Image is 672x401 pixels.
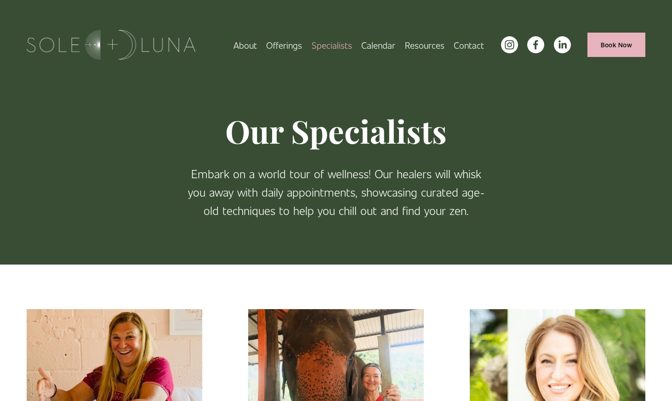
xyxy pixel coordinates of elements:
[182,112,491,151] h1: Our Specialists
[27,30,195,60] img: Sole + Luna
[405,38,444,52] span: Resources
[266,37,302,53] a: folder dropdown
[527,36,544,53] a: facebook-unauth
[266,38,302,52] span: Offerings
[405,37,444,53] a: folder dropdown
[182,165,491,220] p: Embark on a world tour of wellness! Our healers will whisk you away with daily appointments, show...
[312,37,352,53] a: Specialists
[233,37,257,53] a: About
[361,37,395,53] a: Calendar
[454,37,484,53] a: Contact
[501,36,518,53] a: instagram-unauth
[554,36,571,53] a: LinkedIn
[587,33,645,57] a: Book Now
